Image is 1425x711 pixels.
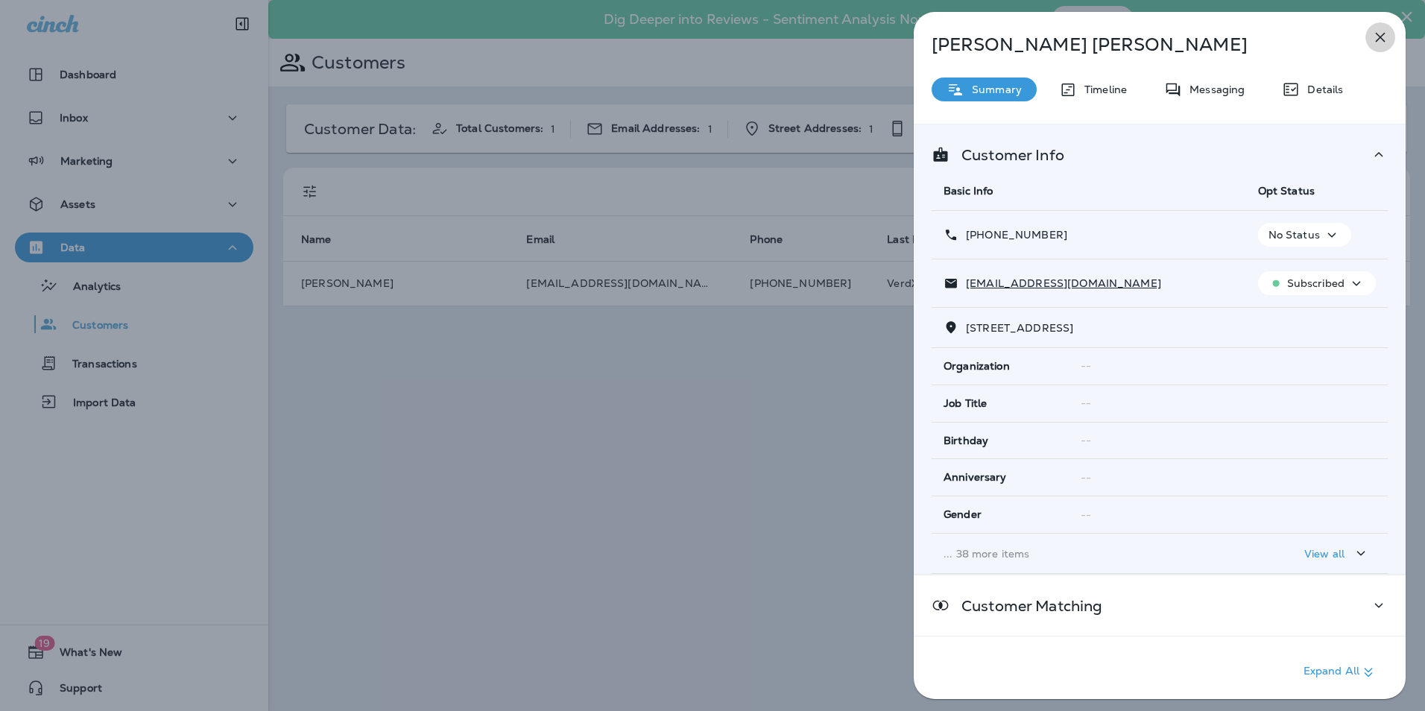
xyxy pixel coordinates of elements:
[1287,277,1345,289] p: Subscribed
[966,321,1073,335] span: [STREET_ADDRESS]
[1304,663,1377,681] p: Expand All
[1081,396,1091,410] span: --
[1304,548,1345,560] p: View all
[1298,659,1383,686] button: Expand All
[958,277,1161,289] p: [EMAIL_ADDRESS][DOMAIN_NAME]
[1300,83,1343,95] p: Details
[1081,359,1091,373] span: --
[944,184,993,197] span: Basic Info
[1081,508,1091,522] span: --
[1081,434,1091,447] span: --
[932,34,1339,55] p: [PERSON_NAME] [PERSON_NAME]
[1258,184,1315,197] span: Opt Status
[944,397,987,410] span: Job Title
[1298,540,1376,567] button: View all
[944,471,1007,484] span: Anniversary
[950,600,1102,612] p: Customer Matching
[1258,271,1376,295] button: Subscribed
[958,229,1067,241] p: [PHONE_NUMBER]
[944,548,1234,560] p: ... 38 more items
[1081,471,1091,484] span: --
[1077,83,1127,95] p: Timeline
[944,434,988,447] span: Birthday
[950,149,1064,161] p: Customer Info
[944,360,1010,373] span: Organization
[944,508,982,521] span: Gender
[1258,223,1351,247] button: No Status
[964,83,1022,95] p: Summary
[1182,83,1245,95] p: Messaging
[1268,229,1320,241] p: No Status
